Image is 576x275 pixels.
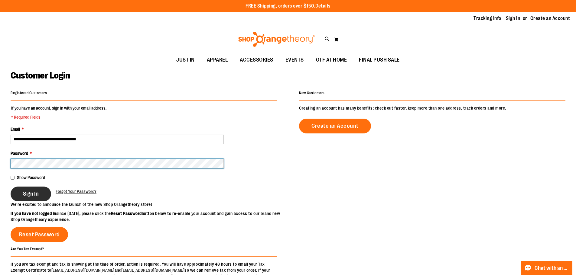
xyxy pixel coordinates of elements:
[530,15,570,22] a: Create an Account
[111,211,142,216] strong: Reset Password
[207,53,228,67] span: APPAREL
[11,211,56,216] strong: If you have not logged in
[11,70,70,81] span: Customer Login
[121,268,184,273] a: [EMAIL_ADDRESS][DOMAIN_NAME]
[506,15,520,22] a: Sign In
[11,210,288,222] p: since [DATE], please click the button below to re-enable your account and gain access to our bran...
[11,247,44,251] strong: Are You Tax Exempt?
[473,15,501,22] a: Tracking Info
[17,175,45,180] span: Show Password
[11,114,106,120] span: * Required Fields
[19,231,60,238] span: Reset Password
[23,190,39,197] span: Sign In
[299,91,325,95] strong: New Customers
[176,53,195,67] span: JUST IN
[285,53,304,67] span: EVENTS
[51,268,115,273] a: [EMAIL_ADDRESS][DOMAIN_NAME]
[240,53,273,67] span: ACCESSORIES
[311,123,359,129] span: Create an Account
[11,151,28,156] span: Password
[535,265,569,271] span: Chat with an Expert
[11,187,51,201] button: Sign In
[521,261,573,275] button: Chat with an Expert
[11,91,47,95] strong: Registered Customers
[11,105,107,120] legend: If you have an account, sign in with your email address.
[246,3,330,10] p: FREE Shipping, orders over $150.
[237,32,316,47] img: Shop Orangetheory
[11,127,20,132] span: Email
[315,3,330,9] a: Details
[11,227,68,242] a: Reset Password
[316,53,347,67] span: OTF AT HOME
[299,119,371,133] a: Create an Account
[299,105,565,111] p: Creating an account has many benefits: check out faster, keep more than one address, track orders...
[56,189,96,194] span: Forgot Your Password?
[359,53,400,67] span: FINAL PUSH SALE
[11,201,288,207] p: We’re excited to announce the launch of the new Shop Orangetheory store!
[56,188,96,194] a: Forgot Your Password?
